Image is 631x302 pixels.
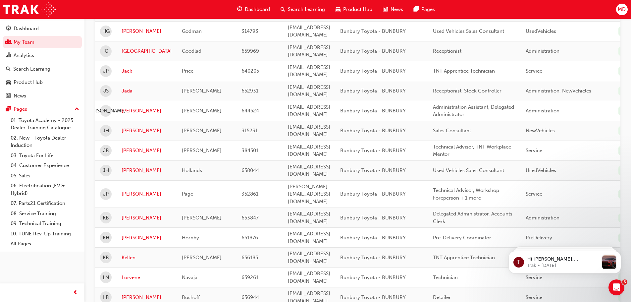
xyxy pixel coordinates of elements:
[103,67,109,75] span: JP
[122,28,172,35] a: [PERSON_NAME]
[232,3,275,16] a: guage-iconDashboard
[526,235,552,241] span: PreDelivery
[14,105,27,113] div: Pages
[182,294,200,300] span: Boshoff
[526,215,559,221] span: Administration
[103,254,109,262] span: KB
[103,47,108,55] span: IG
[8,133,82,151] a: 02. New - Toyota Dealer Induction
[103,147,109,154] span: JB
[288,6,325,13] span: Search Learning
[3,90,82,102] a: News
[8,181,82,198] a: 06. Electrification (EV & Hybrid)
[182,28,202,34] span: Godman
[8,171,82,181] a: 05. Sales
[182,235,199,241] span: Hornby
[122,167,172,174] a: [PERSON_NAME]
[3,36,82,48] a: My Team
[8,218,82,229] a: 09. Technical Training
[340,167,406,173] span: Bunbury Toyota - BUNBURY
[241,191,258,197] span: 352861
[408,3,440,16] a: pages-iconPages
[237,5,242,14] span: guage-icon
[288,124,330,138] span: [EMAIL_ADDRESS][DOMAIN_NAME]
[6,80,11,86] span: car-icon
[122,107,172,115] a: [PERSON_NAME]
[122,190,172,198] a: [PERSON_NAME]
[526,191,542,197] span: Service
[182,128,222,134] span: [PERSON_NAME]
[241,88,258,94] span: 652931
[241,274,258,280] span: 659261
[340,68,406,74] span: Bunbury Toyota - BUNBURY
[241,128,258,134] span: 315231
[340,235,406,241] span: Bunbury Toyota - BUNBURY
[182,68,193,74] span: Price
[3,63,82,75] a: Search Learning
[526,167,556,173] span: UsedVehicles
[433,294,451,300] span: Detailer
[8,160,82,171] a: 04. Customer Experience
[340,274,406,280] span: Bunbury Toyota - BUNBURY
[122,87,172,95] a: Jada
[103,190,109,198] span: JP
[526,68,542,74] span: Service
[182,88,222,94] span: [PERSON_NAME]
[383,5,388,14] span: news-icon
[241,167,259,173] span: 658044
[8,209,82,219] a: 08. Service Training
[122,294,172,301] a: [PERSON_NAME]
[241,215,259,221] span: 653847
[103,234,109,242] span: KH
[499,238,631,284] iframe: Intercom notifications message
[182,167,202,173] span: Hollands
[8,198,82,209] a: 07. Parts21 Certification
[526,48,559,54] span: Administration
[288,84,330,98] span: [EMAIL_ADDRESS][DOMAIN_NAME]
[6,53,11,59] span: chart-icon
[103,167,109,174] span: JH
[433,235,491,241] span: Pre-Delivery Coordinator
[241,148,258,153] span: 384501
[103,87,109,95] span: JS
[526,294,542,300] span: Service
[433,28,504,34] span: Used Vehicles Sales Consultant
[122,127,172,135] a: [PERSON_NAME]
[103,214,109,222] span: KB
[8,115,82,133] a: 01. Toyota Academy - 2025 Dealer Training Catalogue
[340,128,406,134] span: Bunbury Toyota - BUNBURY
[433,187,499,201] span: Technical Advisor, Workshop Foreperson + 1 more
[288,211,330,224] span: [EMAIL_ADDRESS][DOMAIN_NAME]
[281,5,285,14] span: search-icon
[340,294,406,300] span: Bunbury Toyota - BUNBURY
[288,44,330,58] span: [EMAIL_ADDRESS][DOMAIN_NAME]
[433,255,495,261] span: TNT Apprentice Technician
[288,271,330,284] span: [EMAIL_ADDRESS][DOMAIN_NAME]
[3,103,82,115] button: Pages
[103,274,109,281] span: LN
[182,215,222,221] span: [PERSON_NAME]
[182,148,222,153] span: [PERSON_NAME]
[275,3,330,16] a: search-iconSearch Learning
[340,28,406,34] span: Bunbury Toyota - BUNBURY
[340,108,406,114] span: Bunbury Toyota - BUNBURY
[3,76,82,89] a: Product Hub
[526,148,542,153] span: Service
[241,48,259,54] span: 659969
[103,294,109,301] span: LB
[288,25,330,38] span: [EMAIL_ADDRESS][DOMAIN_NAME]
[336,5,341,14] span: car-icon
[8,229,82,239] a: 10. TUNE Rev-Up Training
[102,28,110,35] span: HG
[340,88,406,94] span: Bunbury Toyota - BUNBURY
[3,21,82,103] button: DashboardMy TeamAnalyticsSearch LearningProduct HubNews
[6,93,11,99] span: news-icon
[526,108,559,114] span: Administration
[73,289,78,297] span: prev-icon
[288,251,330,264] span: [EMAIL_ADDRESS][DOMAIN_NAME]
[13,65,50,73] div: Search Learning
[421,6,435,13] span: Pages
[414,5,419,14] span: pages-icon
